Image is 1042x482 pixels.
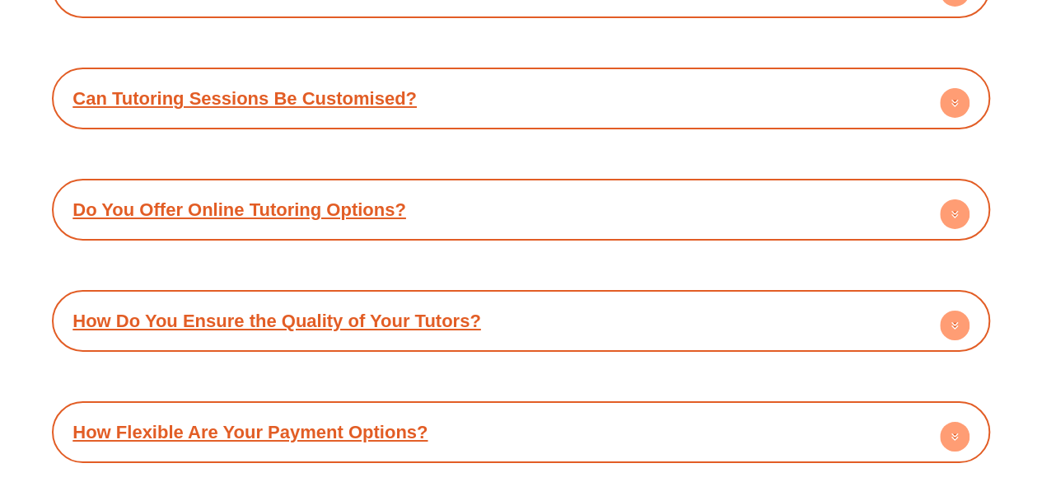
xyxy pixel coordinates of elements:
[60,298,982,344] div: How Do You Ensure the Quality of Your Tutors?
[960,403,1042,482] iframe: Chat Widget
[72,199,406,220] a: Do You Offer Online Tutoring Options?
[72,311,480,331] a: How Do You Ensure the Quality of Your Tutors?
[60,76,982,121] div: Can Tutoring Sessions Be Customised?
[60,187,982,232] div: Do You Offer Online Tutoring Options?
[72,88,417,109] a: Can Tutoring Sessions Be Customised?
[72,422,428,442] a: How Flexible Are Your Payment Options?
[60,409,982,455] div: How Flexible Are Your Payment Options?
